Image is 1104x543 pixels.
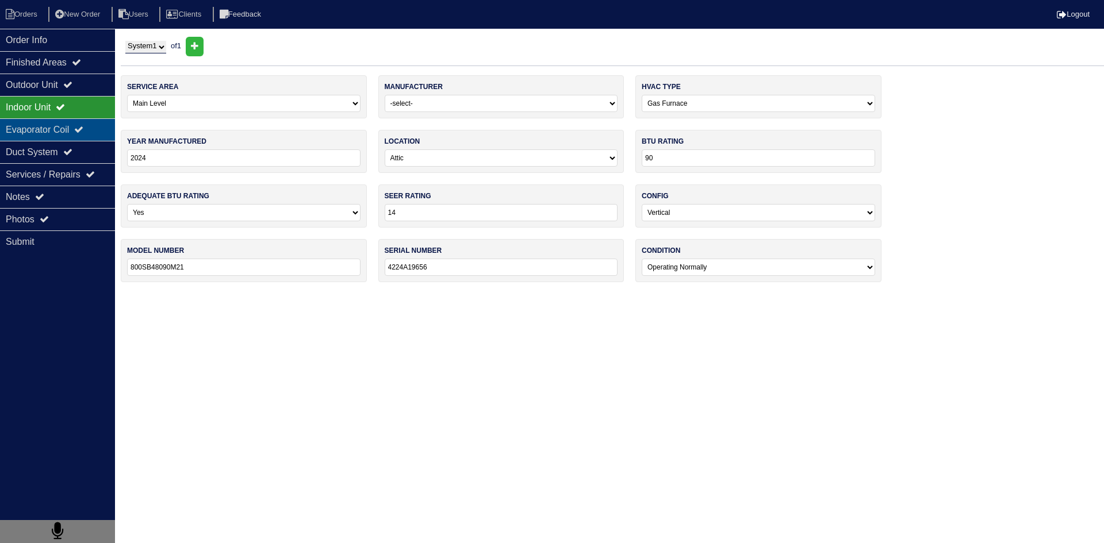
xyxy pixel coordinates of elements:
label: service area [127,82,178,92]
a: Clients [159,10,210,18]
label: serial number [385,245,442,256]
label: seer rating [385,191,431,201]
li: Feedback [213,7,270,22]
li: Clients [159,7,210,22]
a: Logout [1057,10,1090,18]
label: manufacturer [385,82,443,92]
label: year manufactured [127,136,206,147]
a: New Order [48,10,109,18]
li: Users [112,7,158,22]
a: Users [112,10,158,18]
label: btu rating [642,136,684,147]
label: condition [642,245,680,256]
label: adequate btu rating [127,191,209,201]
label: model number [127,245,184,256]
label: location [385,136,420,147]
li: New Order [48,7,109,22]
label: hvac type [642,82,681,92]
div: of 1 [121,37,1104,56]
label: config [642,191,669,201]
